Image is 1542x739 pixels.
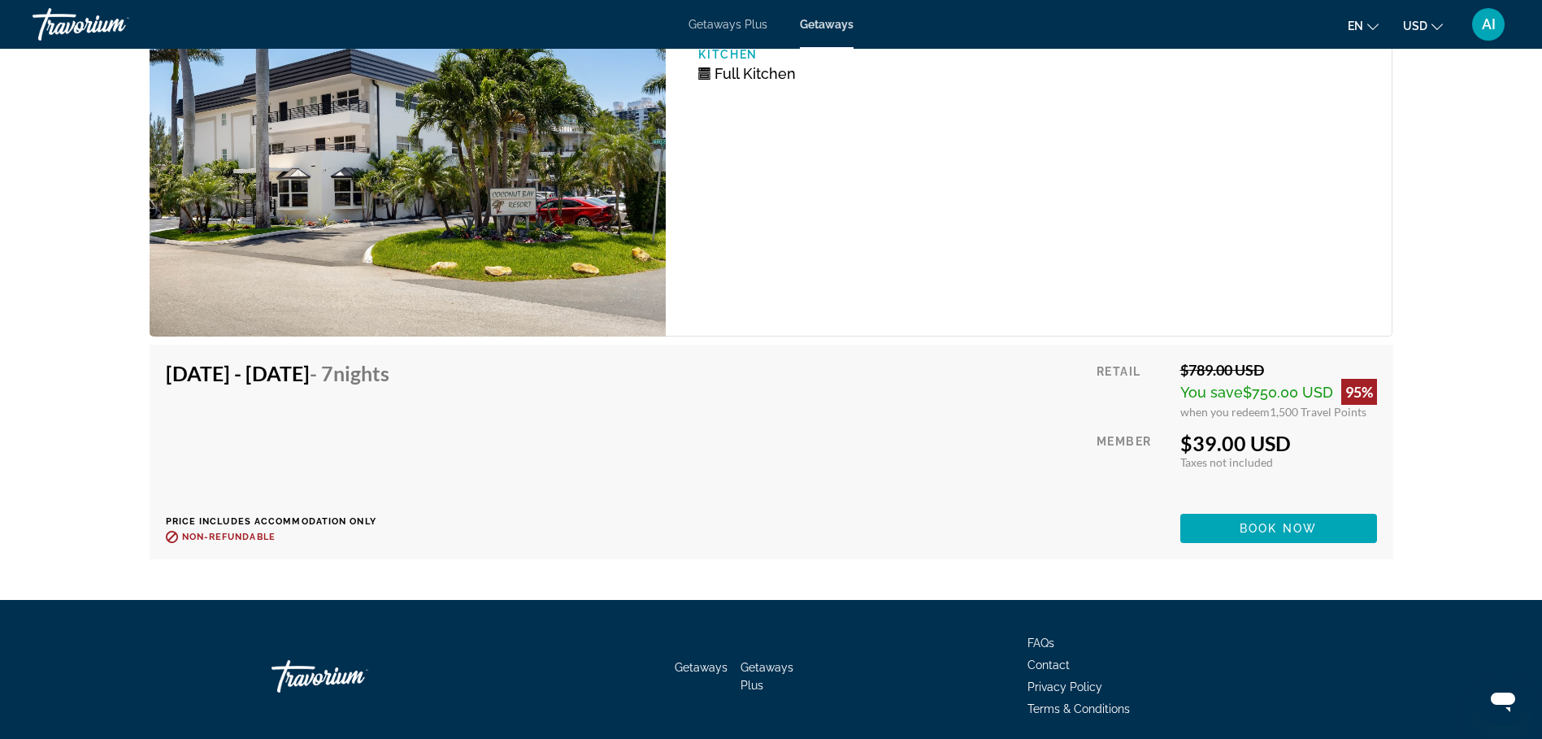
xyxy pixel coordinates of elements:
[698,48,1029,61] p: Kitchen
[1348,14,1379,37] button: Change language
[1180,405,1270,419] span: when you redeem
[1027,637,1054,650] a: FAQs
[800,18,854,31] a: Getaways
[1027,680,1102,693] a: Privacy Policy
[166,516,402,527] p: Price includes accommodation only
[675,661,728,674] a: Getaways
[1467,7,1509,41] button: User Menu
[310,361,389,385] span: - 7
[333,361,389,385] span: Nights
[1403,20,1427,33] span: USD
[1482,16,1496,33] span: AI
[1243,384,1333,401] span: $750.00 USD
[33,3,195,46] a: Travorium
[1180,384,1243,401] span: You save
[1180,431,1377,455] div: $39.00 USD
[182,532,276,542] span: Non-refundable
[1027,702,1130,715] a: Terms & Conditions
[1180,455,1273,469] span: Taxes not included
[715,65,796,82] span: Full Kitchen
[1097,431,1167,502] div: Member
[166,361,389,385] h4: [DATE] - [DATE]
[1240,522,1317,535] span: Book now
[1348,20,1363,33] span: en
[1180,361,1377,379] div: $789.00 USD
[1097,361,1167,419] div: Retail
[271,652,434,701] a: Travorium
[1341,379,1377,405] div: 95%
[1403,14,1443,37] button: Change currency
[1027,659,1070,672] a: Contact
[741,661,793,692] a: Getaways Plus
[1477,674,1529,726] iframe: Button to launch messaging window
[1180,514,1377,543] button: Book now
[688,18,767,31] a: Getaways Plus
[1270,405,1366,419] span: 1,500 Travel Points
